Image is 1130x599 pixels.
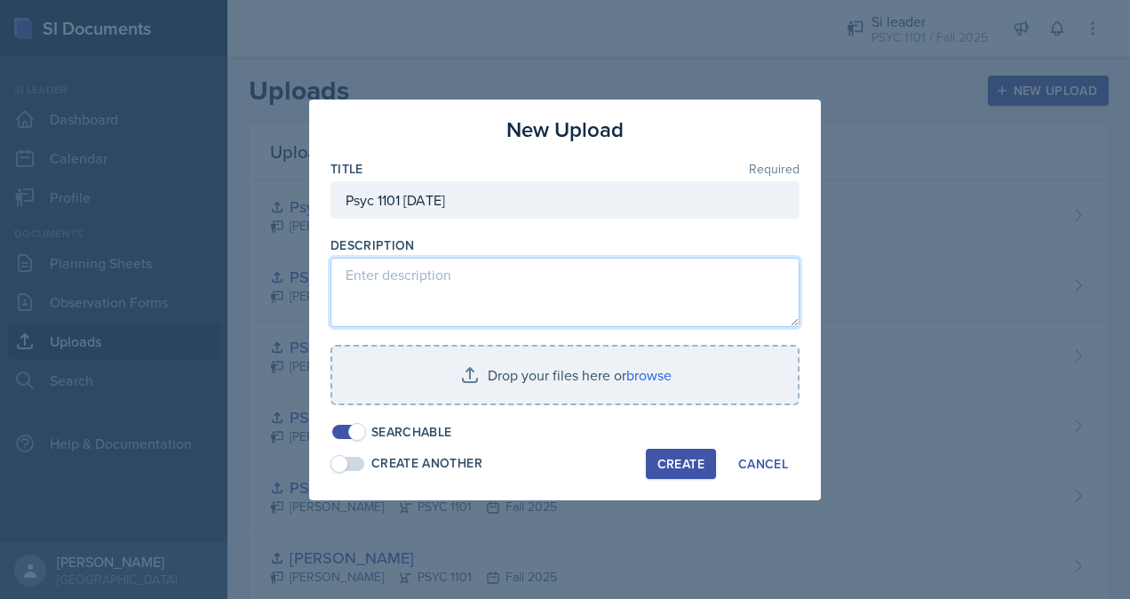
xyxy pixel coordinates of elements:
[657,457,704,471] div: Create
[749,163,800,175] span: Required
[330,160,363,178] label: Title
[330,181,800,219] input: Enter title
[506,114,624,146] h3: New Upload
[330,236,415,254] label: Description
[371,423,452,442] div: Searchable
[738,457,788,471] div: Cancel
[727,449,800,479] button: Cancel
[646,449,716,479] button: Create
[371,454,482,473] div: Create Another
